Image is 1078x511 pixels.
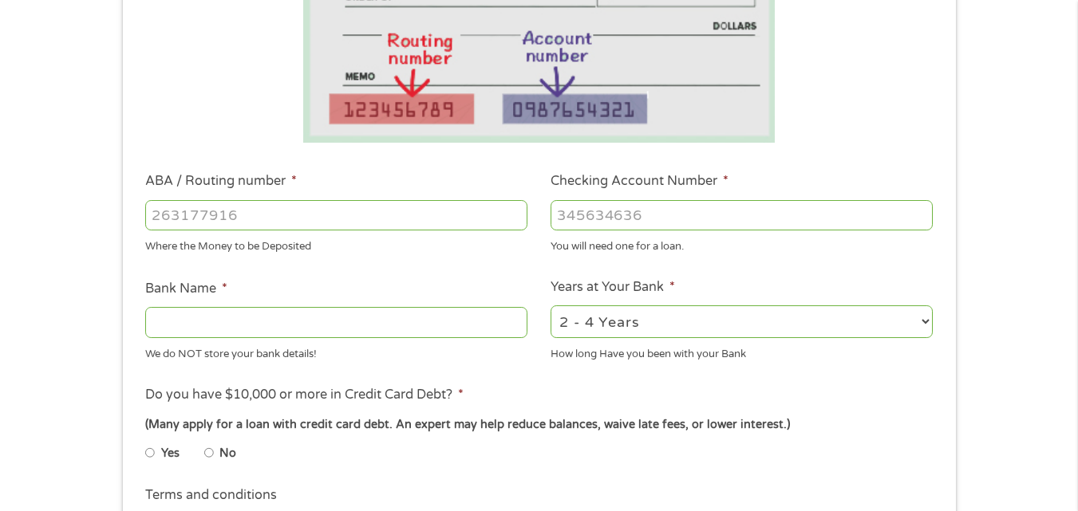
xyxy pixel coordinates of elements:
div: We do NOT store your bank details! [145,340,527,362]
label: Years at Your Bank [551,279,675,296]
label: Do you have $10,000 or more in Credit Card Debt? [145,387,464,403]
label: ABA / Routing number [145,173,297,190]
input: 263177916 [145,200,527,230]
label: Terms and conditions [145,487,277,504]
div: You will need one for a loan. [551,234,933,255]
label: Yes [161,445,180,462]
label: Bank Name [145,281,227,297]
input: 345634636 [551,200,933,230]
div: How long Have you been with your Bank [551,340,933,362]
div: (Many apply for a loan with credit card debt. An expert may help reduce balances, waive late fees... [145,416,932,434]
div: Where the Money to be Deposited [145,234,527,255]
label: No [219,445,236,462]
label: Checking Account Number [551,173,729,190]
